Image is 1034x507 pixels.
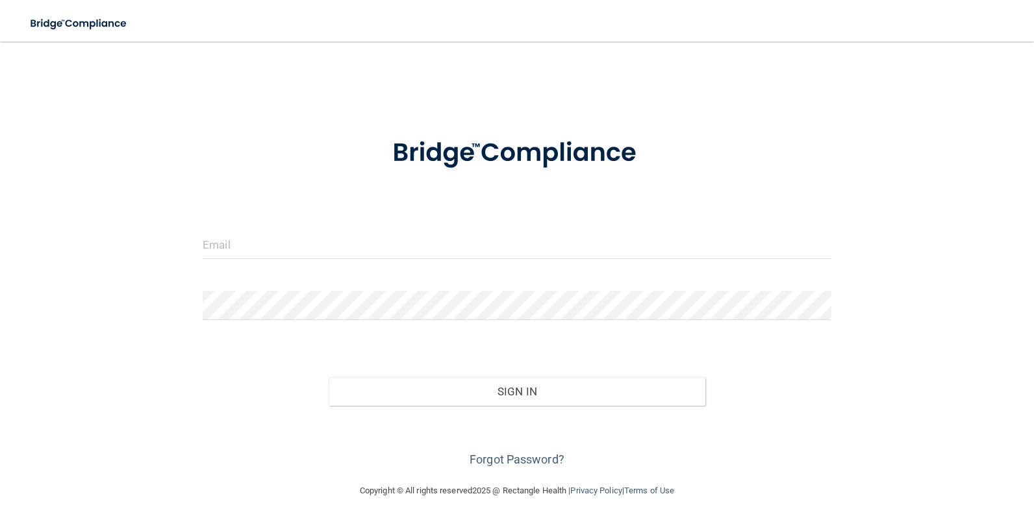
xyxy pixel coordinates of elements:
[329,377,706,406] button: Sign In
[570,486,622,495] a: Privacy Policy
[470,452,564,466] a: Forgot Password?
[366,119,668,187] img: bridge_compliance_login_screen.278c3ca4.svg
[624,486,674,495] a: Terms of Use
[19,10,139,37] img: bridge_compliance_login_screen.278c3ca4.svg
[203,230,831,259] input: Email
